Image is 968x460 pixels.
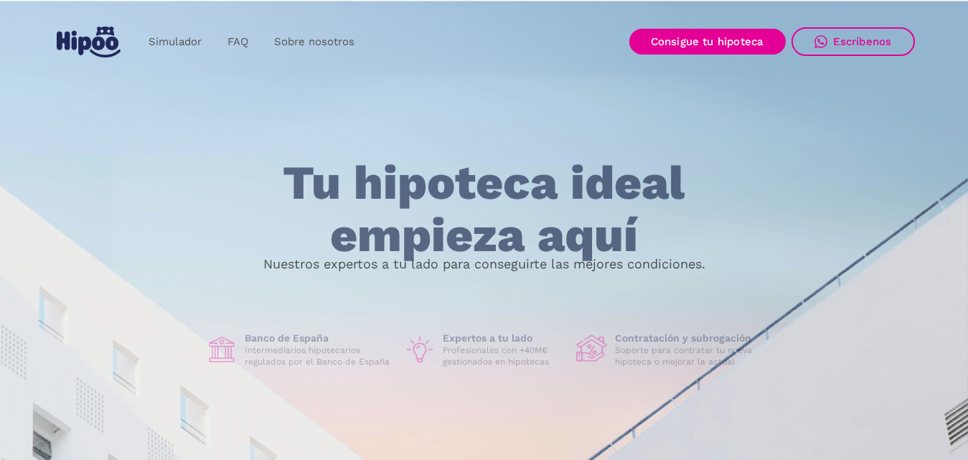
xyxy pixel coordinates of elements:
a: Consigue tu hipoteca [629,29,786,55]
p: Profesionales con +40M€ gestionados en hipotecas [443,344,565,367]
a: Sobre nosotros [261,28,367,56]
p: Soporte para contratar tu nueva hipoteca o mejorar la actual [615,344,763,367]
p: Nuestros expertos a tu lado para conseguirte las mejores condiciones. [263,258,705,270]
a: Escríbenos [791,27,915,56]
h1: Banco de España [245,332,393,344]
h1: Contratación y subrogación [615,332,763,344]
a: FAQ [215,28,261,56]
h1: Expertos a tu lado [443,332,565,344]
div: Escríbenos [833,35,892,48]
a: home [54,21,124,63]
h1: Tu hipoteca ideal empieza aquí [212,157,756,261]
p: Intermediarios hipotecarios regulados por el Banco de España [245,344,393,367]
a: Simulador [136,28,215,56]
